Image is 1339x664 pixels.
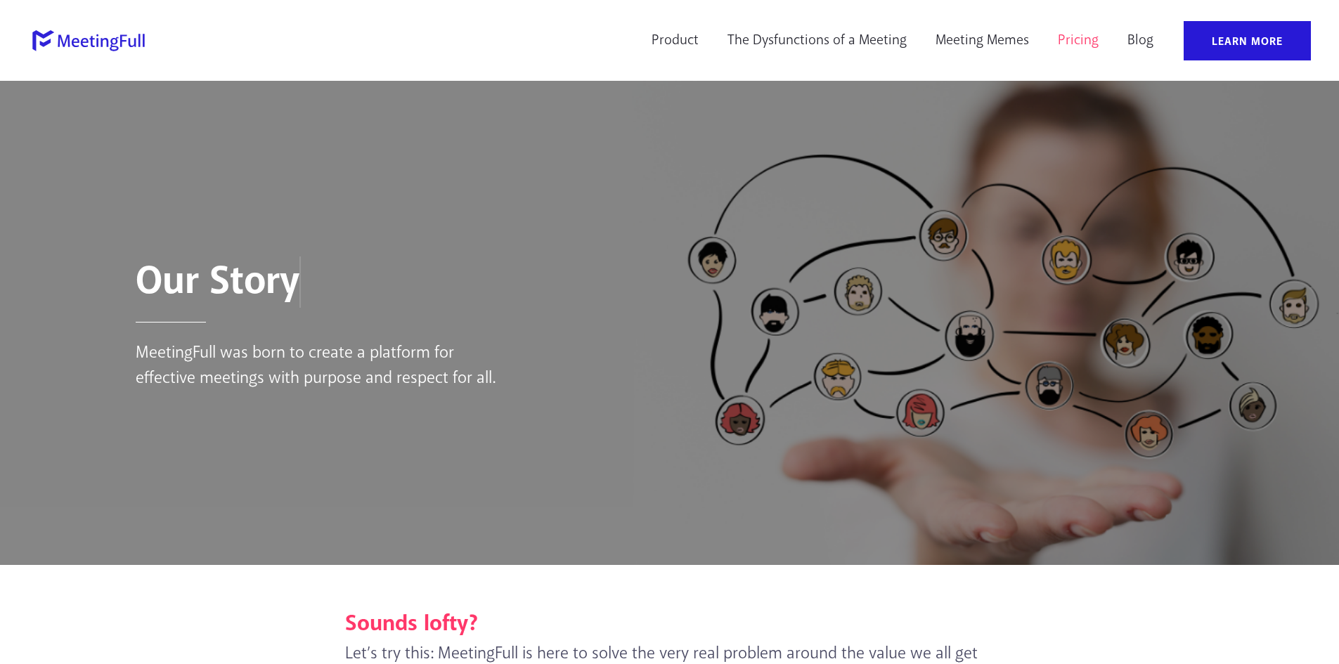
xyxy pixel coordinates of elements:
a: Blog [1118,21,1163,60]
a: The Dysfunctions of a Meeting [718,21,916,60]
ss-char: S [209,256,230,308]
h2: MeetingFull was born to create a platform for effective meetings with purpose and respect for all. [136,340,508,391]
ss-char: r [185,256,199,308]
ss-char: y [280,256,299,308]
ss-char: r [266,256,280,308]
ss-char: o [244,256,266,308]
a: Meeting Memes [926,21,1038,60]
ss-char: t [230,256,244,308]
ss-char: u [162,256,185,308]
a: Pricing [1049,21,1108,60]
a: Product [642,21,708,60]
ss-char: O [136,256,162,308]
a: Learn More [1184,21,1311,60]
div: Sounds lofty? [345,607,1006,641]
